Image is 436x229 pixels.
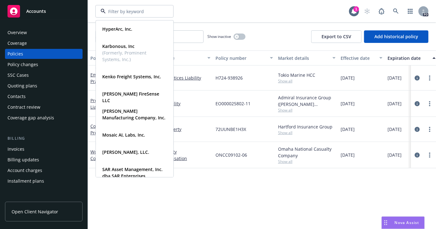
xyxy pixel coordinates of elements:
[5,49,83,59] a: Policies
[8,165,42,175] div: Account charges
[5,135,83,142] div: Billing
[382,217,390,229] div: Drag to move
[5,60,83,70] a: Policy changes
[364,30,428,43] button: Add historical policy
[388,152,402,158] span: [DATE]
[395,220,419,225] span: Nova Assist
[278,123,336,130] div: Hartford Insurance Group
[102,91,159,103] strong: [PERSON_NAME] FireSense LLC
[5,165,83,175] a: Account charges
[5,28,83,38] a: Overview
[8,102,40,112] div: Contract review
[341,55,376,61] div: Effective date
[137,155,210,162] a: Workers' Compensation
[388,100,402,107] span: [DATE]
[215,75,243,81] span: H724-938926
[8,49,23,59] div: Policies
[102,149,149,155] strong: [PERSON_NAME], LLC.
[8,176,44,186] div: Installment plans
[5,38,83,48] a: Coverage
[341,100,355,107] span: [DATE]
[215,100,251,107] span: EO000025802-11
[388,75,402,81] span: [DATE]
[426,100,433,107] a: more
[341,75,355,81] span: [DATE]
[8,91,26,101] div: Contacts
[90,55,125,61] div: Policy details
[278,72,336,78] div: Tokio Marine HCC
[278,130,336,135] span: Show all
[88,50,135,65] button: Policy details
[388,55,429,61] div: Expiration date
[102,43,134,49] strong: Karbonous, Inc
[8,155,39,165] div: Billing updates
[5,113,83,123] a: Coverage gap analysis
[413,126,421,133] a: circleInformation
[8,38,27,48] div: Coverage
[12,208,58,215] span: Open Client Navigator
[90,97,116,110] a: Professional Liability
[311,30,362,43] button: Export to CSV
[413,100,421,107] a: circleInformation
[215,126,246,133] span: 72UUNBE1H3X
[374,34,418,39] span: Add historical policy
[8,28,27,38] div: Overview
[322,34,351,39] span: Export to CSV
[102,49,165,63] span: (Formerly, Prominent Systems, Inc.)
[278,146,336,159] div: Omaha National Casualty Company
[137,75,210,81] a: Employment Practices Liability
[375,5,388,18] a: Report a Bug
[5,144,83,154] a: Invoices
[102,108,165,121] strong: [PERSON_NAME] Manufacturing Company, Inc.
[8,144,24,154] div: Invoices
[137,100,210,107] a: Professional Liability
[341,126,355,133] span: [DATE]
[8,60,38,70] div: Policy changes
[5,70,83,80] a: SSC Cases
[8,81,37,91] div: Quoting plans
[382,216,425,229] button: Nova Assist
[137,126,210,133] a: Commercial Property
[338,50,385,65] button: Effective date
[5,155,83,165] a: Billing updates
[413,151,421,159] a: circleInformation
[341,152,355,158] span: [DATE]
[102,166,163,179] strong: SAR Asset Management, Inc. dba SAR Enterprises
[361,5,373,18] a: Start snowing
[390,5,402,18] a: Search
[215,152,247,158] span: ONCC09102-06
[278,94,336,107] div: Admiral Insurance Group ([PERSON_NAME] Corporation)
[90,72,127,84] a: Employment Practices Liability
[278,55,329,61] div: Market details
[90,123,115,136] a: Commercial Property
[5,81,83,91] a: Quoting plans
[388,126,402,133] span: [DATE]
[426,74,433,82] a: more
[426,126,433,133] a: more
[5,102,83,112] a: Contract review
[8,113,54,123] div: Coverage gap analysis
[404,5,417,18] a: Switch app
[278,159,336,164] span: Show all
[5,91,83,101] a: Contacts
[207,34,231,39] span: Show inactive
[5,3,83,20] a: Accounts
[135,50,213,65] button: Lines of coverage
[413,74,421,82] a: circleInformation
[213,50,276,65] button: Policy number
[278,107,336,113] span: Show all
[215,55,266,61] div: Policy number
[137,148,210,155] a: Employers Liability
[26,9,46,14] span: Accounts
[8,70,29,80] div: SSC Cases
[353,6,359,12] div: 1
[102,132,145,138] strong: Mosaic AI, Labs, Inc.
[278,78,336,84] span: Show all
[106,8,161,15] input: Filter by keyword
[426,151,433,159] a: more
[276,50,338,65] button: Market details
[102,26,132,32] strong: HyperArc, Inc.
[102,74,161,80] strong: Kenko Freight Systems, Inc.
[5,176,83,186] a: Installment plans
[90,149,121,161] a: Workers' Compensation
